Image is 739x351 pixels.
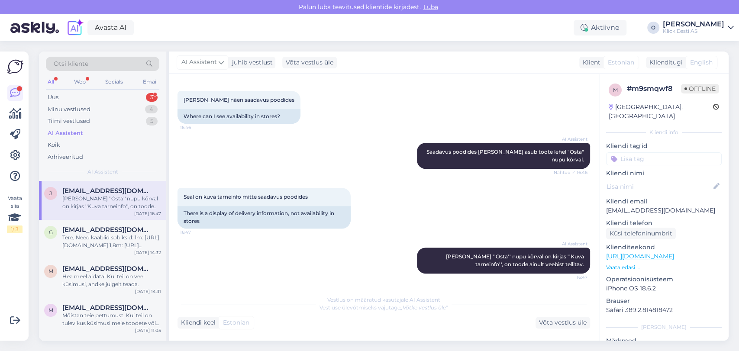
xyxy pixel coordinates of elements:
div: Vaata siia [7,194,23,233]
span: AI Assistent [555,241,587,247]
div: Küsi telefoninumbrit [606,228,676,239]
span: Vestluse ülevõtmiseks vajutage [319,304,448,311]
div: Web [72,76,87,87]
img: Askly Logo [7,58,23,75]
span: Nähtud ✓ 16:46 [554,169,587,176]
span: 16:47 [180,229,213,235]
div: Kliendi keel [177,318,216,327]
div: # m9smqwf8 [627,84,681,94]
span: [PERSON_NAME] näen saadavus poodides [184,97,294,103]
span: jakobtralla@gmail.com [62,187,152,195]
div: [GEOGRAPHIC_DATA], [GEOGRAPHIC_DATA] [609,103,713,121]
span: 16:47 [555,274,587,280]
div: [PERSON_NAME] [606,323,722,331]
div: 3 [146,93,158,102]
span: Saadavus poodides [PERSON_NAME] asub toote lehel "Osta" nupu kõrval. [426,148,585,163]
div: 4 [145,105,158,114]
div: [DATE] 14:32 [134,249,161,256]
div: AI Assistent [48,129,83,138]
span: AI Assistent [181,58,217,67]
div: Where can I see availability in stores? [177,109,300,124]
div: Tiimi vestlused [48,117,90,126]
span: [PERSON_NAME] ''Osta'' nupu kõrval on kirjas ''Kuva tarneinfo'', on toode ainult veebist tellitav. [446,253,585,267]
p: Kliendi email [606,197,722,206]
span: Seal on kuva tarneinfo mitte saadavus poodides [184,193,308,200]
span: Maarika.lundver@gmail.com [62,304,152,312]
span: AI Assistent [555,136,587,142]
div: [PERSON_NAME] [663,21,724,28]
span: g [49,229,53,235]
input: Lisa tag [606,152,722,165]
div: juhib vestlust [229,58,273,67]
div: Võta vestlus üle [536,317,590,328]
a: [URL][DOMAIN_NAME] [606,252,674,260]
div: [PERSON_NAME] ''Osta'' nupu kõrval on kirjas ''Kuva tarneinfo'', on toode ainult veebist tellitav. [62,195,161,210]
p: iPhone OS 18.6.2 [606,284,722,293]
div: O [647,22,659,34]
div: 5 [146,117,158,126]
input: Lisa nimi [607,182,712,191]
span: Otsi kliente [54,59,88,68]
div: Kliendi info [606,129,722,136]
div: Klienditugi [646,58,683,67]
span: Luba [421,3,441,11]
div: [DATE] 16:47 [134,210,161,217]
span: georgrobert12@gmail.com [62,226,152,234]
span: M [48,307,53,313]
img: explore-ai [66,19,84,37]
div: Klick Eesti AS [663,28,724,35]
div: Minu vestlused [48,105,90,114]
p: Kliendi tag'id [606,142,722,151]
span: Vestlus on määratud kasutajale AI Assistent [327,296,440,303]
p: Vaata edasi ... [606,264,722,271]
div: Klient [579,58,600,67]
span: 16:46 [180,124,213,131]
div: Kõik [48,141,60,149]
span: Estonian [223,318,249,327]
div: Aktiivne [574,20,626,35]
div: Socials [103,76,125,87]
span: AI Assistent [87,168,118,176]
a: [PERSON_NAME]Klick Eesti AS [663,21,734,35]
div: Arhiveeritud [48,153,83,161]
span: m [48,268,53,274]
p: Kliendi nimi [606,169,722,178]
div: There is a display of delivery information, not availability in stores [177,206,351,229]
div: Tere, Need kaablid sobiksid: 1m: [URL][DOMAIN_NAME] 1,8m: [URL][DOMAIN_NAME] [62,234,161,249]
span: Offline [681,84,719,93]
p: Kliendi telefon [606,219,722,228]
div: 1 / 3 [7,225,23,233]
div: Mõistan teie pettumust. Kui teil on tulevikus küsimusi meie toodete või teenuste kohta, oleme ala... [62,312,161,327]
div: All [46,76,56,87]
span: Estonian [608,58,634,67]
div: [DATE] 14:31 [135,288,161,295]
span: English [690,58,713,67]
div: Hea meel aidata! Kui teil on veel küsimusi, andke julgelt teada. [62,273,161,288]
a: Avasta AI [87,20,134,35]
p: Märkmed [606,336,722,345]
p: Klienditeekond [606,243,722,252]
span: margus2907@gmail.com [62,265,152,273]
div: Uus [48,93,58,102]
p: [EMAIL_ADDRESS][DOMAIN_NAME] [606,206,722,215]
span: j [49,190,52,196]
div: Email [141,76,159,87]
span: m [613,87,618,93]
p: Brauser [606,296,722,306]
p: Safari 389.2.814818472 [606,306,722,315]
i: „Võtke vestlus üle” [400,304,448,311]
p: Operatsioonisüsteem [606,275,722,284]
div: [DATE] 11:05 [135,327,161,334]
div: Võta vestlus üle [282,57,337,68]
